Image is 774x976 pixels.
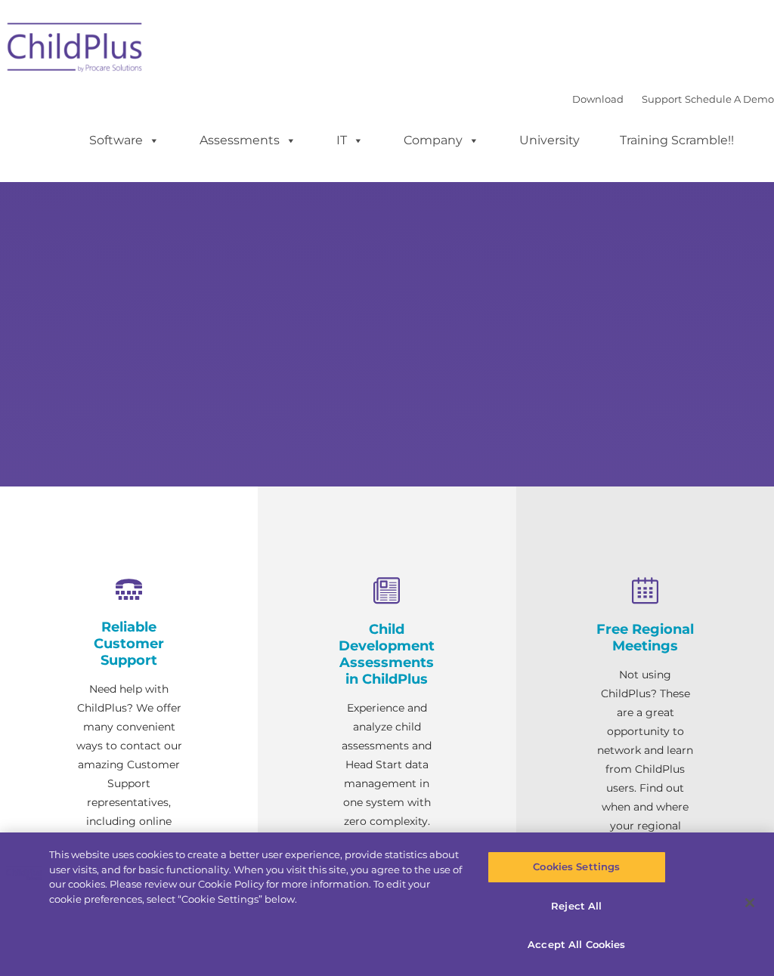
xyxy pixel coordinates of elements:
a: IT [321,125,379,156]
h4: Free Regional Meetings [592,621,698,654]
font: | [572,93,774,105]
button: Reject All [488,891,666,922]
button: Cookies Settings [488,851,666,883]
button: Accept All Cookies [488,929,666,961]
button: Close [733,886,766,919]
p: Experience and analyze child assessments and Head Start data management in one system with zero c... [333,699,440,907]
a: Support [642,93,682,105]
a: Assessments [184,125,311,156]
p: Need help with ChildPlus? We offer many convenient ways to contact our amazing Customer Support r... [76,680,182,888]
h4: Child Development Assessments in ChildPlus [333,621,440,687]
p: Not using ChildPlus? These are a great opportunity to network and learn from ChildPlus users. Fin... [592,666,698,873]
h4: Reliable Customer Support [76,619,182,669]
a: Software [74,125,175,156]
div: This website uses cookies to create a better user experience, provide statistics about user visit... [49,848,464,907]
a: Company [389,125,494,156]
a: University [504,125,595,156]
a: Download [572,93,624,105]
a: Schedule A Demo [685,93,774,105]
a: Training Scramble!! [605,125,749,156]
